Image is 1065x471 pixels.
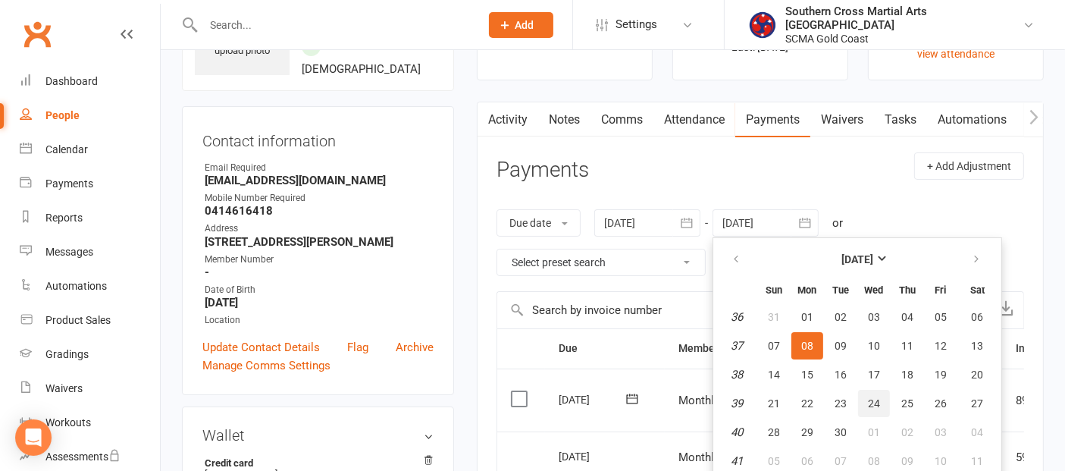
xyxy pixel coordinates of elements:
[15,419,52,456] div: Open Intercom Messenger
[205,457,426,469] strong: Credit card
[747,10,778,40] img: thumb_image1620786302.png
[858,419,890,446] button: 01
[901,369,913,381] span: 18
[891,419,923,446] button: 02
[972,369,984,381] span: 20
[496,159,589,182] h3: Payments
[202,127,434,149] h3: Contact information
[835,426,847,438] span: 30
[20,406,160,440] a: Workouts
[865,284,884,296] small: Wednesday
[45,280,107,292] div: Automations
[515,19,534,31] span: Add
[935,284,947,296] small: Friday
[858,390,890,417] button: 24
[731,397,744,410] em: 39
[202,356,330,375] a: Manage Comms Settings
[801,340,813,352] span: 08
[45,382,83,394] div: Waivers
[20,167,160,201] a: Payments
[801,311,813,323] span: 01
[801,397,813,410] span: 22
[914,152,1024,180] button: + Add Adjustment
[825,332,857,360] button: 09
[20,235,160,269] a: Messages
[768,311,780,323] span: 31
[768,426,780,438] span: 28
[731,454,744,468] em: 41
[758,390,790,417] button: 21
[972,311,984,323] span: 06
[868,369,880,381] span: 17
[205,161,434,175] div: Email Required
[868,311,880,323] span: 03
[925,419,957,446] button: 03
[199,14,469,36] input: Search...
[841,253,873,265] strong: [DATE]
[858,303,890,331] button: 03
[925,361,957,388] button: 19
[791,332,823,360] button: 08
[205,265,434,279] strong: -
[899,284,916,296] small: Thursday
[801,426,813,438] span: 29
[20,372,160,406] a: Waivers
[731,368,744,382] em: 38
[801,369,813,381] span: 15
[891,361,923,388] button: 18
[768,369,780,381] span: 14
[758,332,790,360] button: 07
[832,214,843,232] div: or
[935,311,947,323] span: 05
[731,425,744,439] em: 40
[810,102,874,137] a: Waivers
[972,340,984,352] span: 13
[205,283,434,297] div: Date of Birth
[958,303,997,331] button: 06
[478,102,538,137] a: Activity
[205,221,434,236] div: Address
[868,455,880,467] span: 08
[616,8,657,42] span: Settings
[45,314,111,326] div: Product Sales
[958,332,997,360] button: 13
[758,419,790,446] button: 28
[925,332,957,360] button: 12
[891,390,923,417] button: 25
[801,455,813,467] span: 06
[970,284,985,296] small: Saturday
[825,419,857,446] button: 30
[20,201,160,235] a: Reports
[972,426,984,438] span: 04
[45,109,80,121] div: People
[678,451,719,464] span: Monthly
[901,426,913,438] span: 02
[798,284,817,296] small: Monday
[785,32,1023,46] div: SCMA Gold Coast
[731,339,744,353] em: 37
[874,102,927,137] a: Tasks
[791,361,823,388] button: 15
[538,102,590,137] a: Notes
[45,451,121,463] div: Assessments
[45,177,93,190] div: Payments
[927,102,1017,137] a: Automations
[205,253,434,267] div: Member Number
[935,455,947,467] span: 10
[205,204,434,218] strong: 0414616418
[18,15,56,53] a: Clubworx
[678,394,719,407] span: Monthly
[496,209,581,237] button: Due date
[901,455,913,467] span: 09
[958,361,997,388] button: 20
[901,397,913,410] span: 25
[20,303,160,338] a: Product Sales
[202,427,434,444] h3: Wallet
[20,64,160,99] a: Dashboard
[935,369,947,381] span: 19
[868,340,880,352] span: 10
[791,419,823,446] button: 29
[590,102,653,137] a: Comms
[901,340,913,352] span: 11
[202,338,320,356] a: Update Contact Details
